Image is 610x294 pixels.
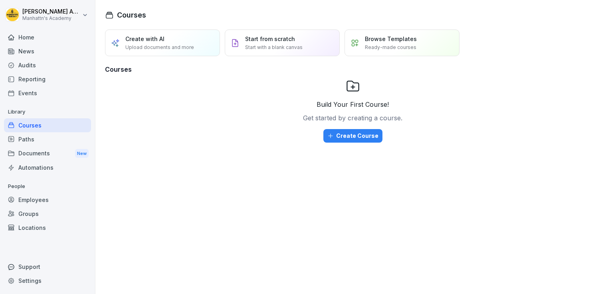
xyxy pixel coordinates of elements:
a: Reporting [4,72,91,86]
p: Get started by creating a course. [303,113,402,123]
button: Create Course [323,129,382,143]
p: Browse Templates [365,35,417,43]
p: Library [4,106,91,118]
a: Groups [4,207,91,221]
a: Audits [4,58,91,72]
p: [PERSON_NAME] Admin [22,8,81,15]
div: Documents [4,146,91,161]
a: Settings [4,274,91,288]
div: Create Course [327,131,378,140]
p: Upload documents and more [125,44,194,51]
a: Courses [4,118,91,132]
a: Locations [4,221,91,235]
div: New [75,149,89,158]
p: Manhattn's Academy [22,16,81,21]
div: Support [4,260,91,274]
p: Ready-made courses [365,44,416,51]
p: People [4,180,91,193]
a: Paths [4,132,91,146]
a: News [4,44,91,58]
a: Events [4,86,91,100]
p: Start from scratch [245,35,295,43]
h1: Courses [117,10,146,20]
a: DocumentsNew [4,146,91,161]
p: Start with a blank canvas [245,44,303,51]
a: Automations [4,161,91,174]
p: Create with AI [125,35,164,43]
a: Home [4,30,91,44]
h3: Courses [105,65,600,74]
p: Build Your First Course! [317,100,389,109]
a: Employees [4,193,91,207]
